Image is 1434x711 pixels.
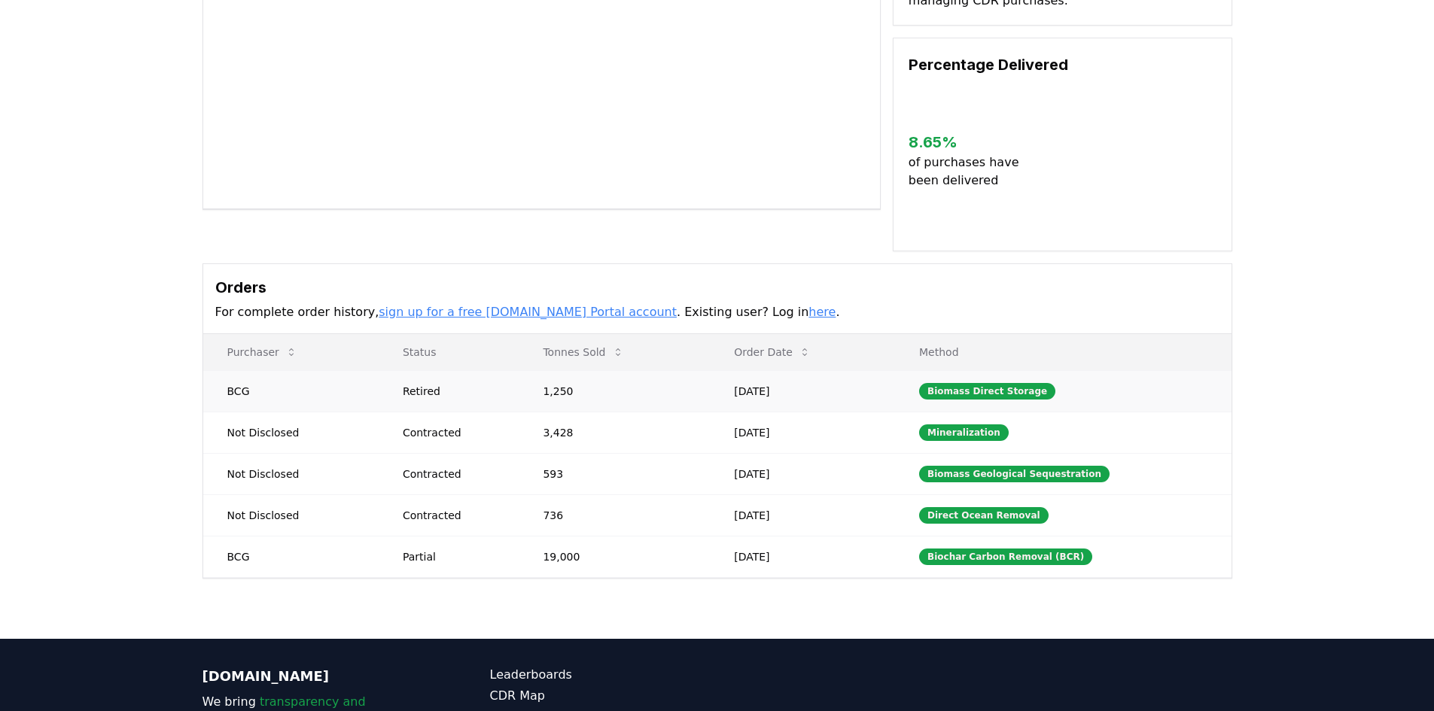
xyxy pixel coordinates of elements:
td: 3,428 [519,412,710,453]
p: of purchases have been delivered [909,153,1031,190]
div: Contracted [403,508,507,523]
button: Purchaser [215,337,309,367]
td: 1,250 [519,370,710,412]
td: [DATE] [710,453,895,494]
td: [DATE] [710,412,895,453]
div: Biochar Carbon Removal (BCR) [919,548,1092,565]
td: 19,000 [519,536,710,577]
div: Biomass Geological Sequestration [919,466,1110,482]
h3: Orders [215,276,1219,299]
td: BCG [203,370,379,412]
button: Tonnes Sold [531,337,635,367]
h3: Percentage Delivered [909,53,1216,76]
td: [DATE] [710,536,895,577]
div: Mineralization [919,424,1009,441]
a: sign up for a free [DOMAIN_NAME] Portal account [379,305,677,319]
td: [DATE] [710,494,895,536]
td: BCG [203,536,379,577]
button: Order Date [722,337,823,367]
td: Not Disclosed [203,494,379,536]
div: Direct Ocean Removal [919,507,1049,524]
div: Contracted [403,466,507,482]
a: Leaderboards [490,666,717,684]
a: here [808,305,836,319]
p: For complete order history, . Existing user? Log in . [215,303,1219,321]
td: Not Disclosed [203,453,379,494]
td: [DATE] [710,370,895,412]
td: Not Disclosed [203,412,379,453]
h3: 8.65 % [909,131,1031,153]
a: CDR Map [490,687,717,705]
td: 736 [519,494,710,536]
div: Partial [403,549,507,564]
div: Contracted [403,425,507,440]
td: 593 [519,453,710,494]
div: Biomass Direct Storage [919,383,1055,400]
div: Retired [403,384,507,399]
p: Method [907,345,1219,360]
p: [DOMAIN_NAME] [202,666,430,687]
p: Status [391,345,507,360]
